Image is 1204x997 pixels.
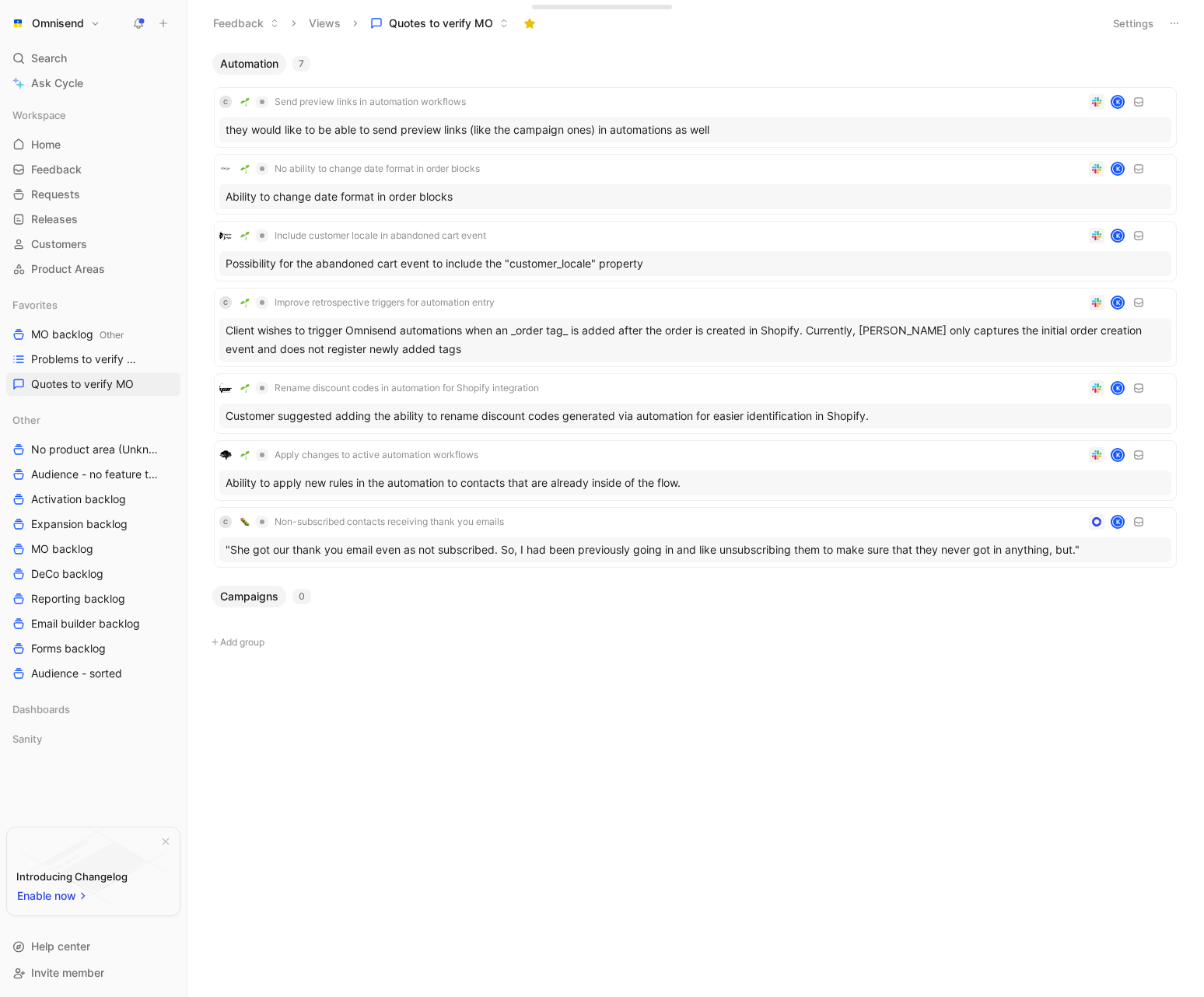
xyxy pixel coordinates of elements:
img: 🌱 [240,164,250,173]
div: K [1112,163,1123,174]
span: Customers [31,236,87,252]
span: Search [31,49,67,68]
div: "She got our thank you email even as not subscribed. So, I had been previously going in and like ... [219,537,1171,562]
span: Send preview links in automation workflows [275,96,466,108]
span: Rename discount codes in automation for Shopify integration [275,382,539,394]
a: Audience - no feature tag [6,463,180,486]
a: MO backlogOther [6,323,180,346]
button: View actions [159,591,174,607]
img: 🌱 [240,231,250,240]
button: View actions [159,327,174,342]
span: Campaigns [220,589,278,604]
button: View actions [159,641,174,656]
img: logo [219,382,232,394]
a: Reporting backlog [6,587,180,610]
div: K [1112,516,1123,527]
button: 🐛Non-subscribed contacts receiving thank you emails [235,512,509,531]
div: Possibility for the abandoned cart event to include the "customer_locale" property [219,251,1171,276]
span: Other [100,329,124,341]
span: Quotes to verify MO [389,16,493,31]
div: Ability to apply new rules in the automation to contacts that are already inside of the flow. [219,471,1171,495]
span: Help center [31,939,90,953]
button: View actions [159,376,174,392]
div: K [1112,450,1123,460]
a: C🌱Improve retrospective triggers for automation entryKClient wishes to trigger Omnisend automatio... [214,288,1177,367]
a: Expansion backlog [6,512,180,536]
span: Email builder backlog [31,616,140,631]
button: 🌱Improve retrospective triggers for automation entry [235,293,500,312]
img: 🌱 [240,450,250,460]
div: Search [6,47,180,70]
div: Favorites [6,293,180,317]
button: Automation [212,53,286,75]
button: Feedback [206,12,286,35]
span: Requests [31,187,80,202]
button: View actions [159,492,174,507]
button: View actions [159,566,174,582]
button: 🌱Include customer locale in abandoned cart event [235,226,492,245]
a: C🌱Send preview links in automation workflowsKthey would like to be able to send preview links (li... [214,87,1177,148]
span: Other [12,412,40,428]
span: Home [31,137,61,152]
span: Problems to verify MO [31,352,141,367]
a: Forms backlog [6,637,180,660]
span: Feedback [31,162,82,177]
div: Introducing Changelog [16,867,128,886]
span: MO backlog [31,541,93,557]
div: K [1112,383,1123,394]
span: Forms backlog [31,641,106,656]
span: Automation [220,56,278,72]
a: DeCo backlog [6,562,180,586]
div: Campaigns0 [206,586,1185,620]
button: Enable now [16,886,89,906]
a: C🐛Non-subscribed contacts receiving thank you emailsK"She got our thank you email even as not sub... [214,507,1177,568]
img: 🌱 [240,298,250,307]
button: Settings [1106,12,1160,34]
img: 🌱 [240,383,250,393]
button: Views [302,12,348,35]
button: 🌱Rename discount codes in automation for Shopify integration [235,379,544,397]
button: 🌱No ability to change date format in order blocks [235,159,485,178]
div: they would like to be able to send preview links (like the campaign ones) in automations as well [219,117,1171,142]
img: Omnisend [10,16,26,31]
span: Product Areas [31,261,105,277]
div: C [219,296,232,309]
div: Sanity [6,727,180,755]
img: 🐛 [240,517,250,526]
span: Activation backlog [31,492,126,507]
div: Drop anything here to capture feedback [542,1,614,7]
button: View actions [159,666,174,681]
a: Ask Cycle [6,72,180,95]
button: View actions [159,616,174,631]
span: DeCo backlog [31,566,103,582]
button: View actions [159,467,174,482]
span: Ask Cycle [31,74,83,93]
div: Invite member [6,961,180,985]
span: Reporting backlog [31,591,125,607]
span: Apply changes to active automation workflows [275,449,478,461]
img: logo [219,163,232,175]
a: Email builder backlog [6,612,180,635]
a: Customers [6,233,180,256]
button: View actions [159,541,174,557]
div: Docs, images, videos, audio files, links & more [542,8,614,13]
span: No ability to change date format in order blocks [275,163,480,175]
div: Dashboards [6,698,180,726]
div: OtherNo product area (Unknowns)Audience - no feature tagActivation backlogExpansion backlogMO bac... [6,408,180,685]
span: No product area (Unknowns) [31,442,160,457]
button: View actions [160,442,176,457]
a: logo🌱No ability to change date format in order blocksKAbility to change date format in order blocks [214,154,1177,215]
img: 🌱 [240,97,250,107]
span: Improve retrospective triggers for automation entry [275,296,495,309]
a: logo🌱Apply changes to active automation workflowsKAbility to apply new rules in the automation to... [214,440,1177,501]
a: logo🌱Rename discount codes in automation for Shopify integrationKCustomer suggested adding the ab... [214,373,1177,434]
a: Requests [6,183,180,206]
span: Invite member [31,966,104,979]
div: Customer suggested adding the ability to rename discount codes generated via automation for easie... [219,404,1171,429]
button: View actions [159,352,175,367]
span: Sanity [12,731,42,747]
div: 7 [292,56,310,72]
div: Help center [6,935,180,958]
div: Automation7 [206,53,1185,573]
div: K [1112,96,1123,107]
